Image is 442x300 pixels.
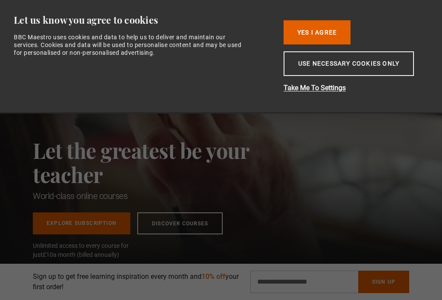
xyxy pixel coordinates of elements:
[14,14,270,26] div: Let us know you agree to cookies
[33,241,149,259] span: Unlimited access to every course for just a month (billed annually)
[284,51,414,76] button: Use necessary cookies only
[33,138,287,186] h2: Let the greatest be your teacher
[43,251,53,258] span: £10
[358,271,409,293] button: Sign Up
[33,272,240,292] p: Sign up to get free learning inspiration every month and your first order!
[14,33,245,57] div: BBC Maestro uses cookies and data to help us to deliver and maintain our services. Cookies and da...
[137,212,223,234] a: Discover Courses
[202,272,225,281] span: 10% off
[284,83,422,93] button: Take Me To Settings
[33,212,130,234] a: Explore Subscription
[284,20,350,44] button: Yes I Agree
[33,190,287,202] h1: World-class online courses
